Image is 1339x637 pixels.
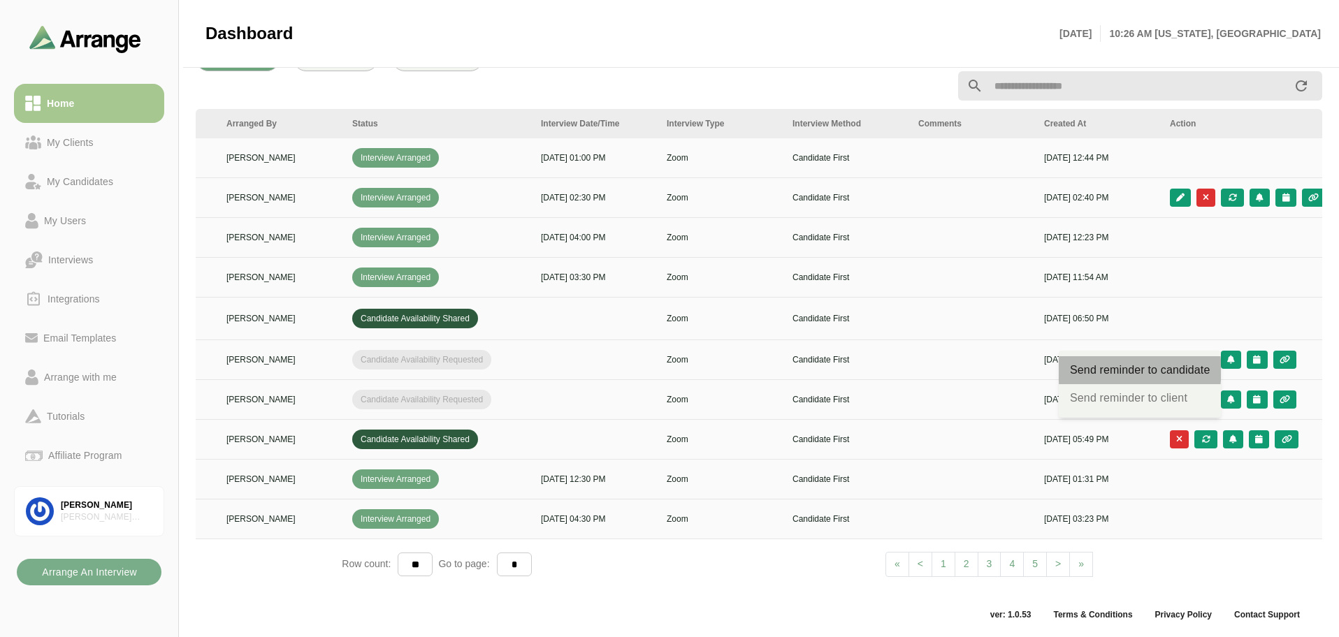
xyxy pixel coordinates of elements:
p: [PERSON_NAME] [226,312,335,325]
p: [PERSON_NAME] [226,191,335,204]
span: Candidate Availability Requested [352,350,491,369]
p: [DATE] 04:00 PM [541,231,650,244]
p: Candidate First [792,152,902,164]
p: [DATE] 01:00 PM [541,152,650,164]
span: Interview Arranged [352,509,439,529]
p: Zoom [667,393,776,406]
a: Interviews [14,240,164,279]
div: [PERSON_NAME] [61,499,152,511]
a: Arrange with me [14,358,164,397]
p: [DATE] 05:49 PM [1044,433,1153,446]
img: arrangeai-name-small-logo.4d2b8aee.svg [29,25,141,52]
a: Next [1069,552,1093,577]
div: Arranged By [226,117,335,130]
a: Tutorials [14,397,164,436]
div: Created At [1044,117,1153,130]
p: Zoom [667,473,776,485]
a: Terms & Conditions [1042,609,1143,620]
div: Action [1170,117,1325,130]
a: Privacy Policy [1144,609,1223,620]
span: Candidate Availability Shared [352,309,478,328]
div: Interview Method [792,117,902,130]
span: > [1055,558,1061,569]
p: Zoom [667,152,776,164]
a: Home [14,84,164,123]
button: Arrange An Interview [17,559,161,585]
p: Candidate First [792,513,902,525]
div: Arrange with me [38,369,122,386]
p: [DATE] 12:23 PM [1044,231,1153,244]
div: My Candidates [41,173,119,190]
span: Go to page: [433,558,496,569]
p: Candidate First [792,191,902,204]
p: Zoom [667,433,776,446]
div: Send reminder to candidate [1070,362,1210,379]
p: Candidate First [792,433,902,446]
p: Zoom [667,271,776,284]
p: Candidate First [792,393,902,406]
a: 4 [1000,552,1024,577]
span: Candidate Availability Shared [352,430,478,449]
span: ver: 1.0.53 [979,609,1043,620]
p: [DATE] 05:43 PM [1044,393,1153,406]
span: Interview Arranged [352,148,439,168]
span: Interview Arranged [352,469,439,489]
span: Row count: [342,558,398,569]
a: Contact Support [1223,609,1311,620]
div: Tutorials [41,408,90,425]
div: My Users [38,212,92,229]
div: Interview Date/Time [541,117,650,130]
a: My Candidates [14,162,164,201]
p: Candidate First [792,312,902,325]
a: Next [1046,552,1070,577]
div: My Clients [41,134,99,151]
span: » [1078,558,1084,569]
p: [DATE] 12:30 PM [541,473,650,485]
p: [DATE] 03:30 PM [541,271,650,284]
p: Candidate First [792,473,902,485]
p: Zoom [667,191,776,204]
div: Status [352,117,524,130]
a: 3 [978,552,1001,577]
p: Zoom [667,353,776,366]
a: 5 [1023,552,1047,577]
p: [DATE] 03:23 PM [1044,513,1153,525]
p: [DATE] 02:40 PM [1044,191,1153,204]
div: Comments [918,117,1027,130]
p: [DATE] 05:59 PM [1044,353,1153,366]
span: Interview Arranged [352,188,439,207]
div: [PERSON_NAME] Associates [61,511,152,523]
div: Affiliate Program [43,447,127,464]
p: [DATE] 01:31 PM [1044,473,1153,485]
p: Candidate First [792,353,902,366]
p: [DATE] 02:30 PM [541,191,650,204]
a: My Clients [14,123,164,162]
a: My Users [14,201,164,240]
p: [PERSON_NAME] [226,353,335,366]
p: [DATE] 06:50 PM [1044,312,1153,325]
p: [PERSON_NAME] [226,473,335,485]
a: Affiliate Program [14,436,164,475]
p: [DATE] 11:54 AM [1044,271,1153,284]
p: [PERSON_NAME] [226,513,335,525]
p: [PERSON_NAME] [226,231,335,244]
div: Email Templates [38,330,122,346]
b: Arrange An Interview [41,559,137,585]
p: Candidate First [792,231,902,244]
div: Home [41,95,80,112]
a: 2 [955,552,978,577]
div: Integrations [42,291,106,307]
p: [PERSON_NAME] [226,152,335,164]
p: Zoom [667,231,776,244]
span: Interview Arranged [352,228,439,247]
div: Interviews [43,251,99,268]
span: Candidate Availability Requested [352,390,491,409]
p: Zoom [667,312,776,325]
div: Interview Type [667,117,776,130]
p: 10:26 AM [US_STATE], [GEOGRAPHIC_DATA] [1101,25,1321,42]
p: [PERSON_NAME] [226,393,335,406]
p: Candidate First [792,271,902,284]
p: [PERSON_NAME] [226,271,335,284]
p: [DATE] 04:30 PM [541,513,650,525]
span: Dashboard [205,23,293,44]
